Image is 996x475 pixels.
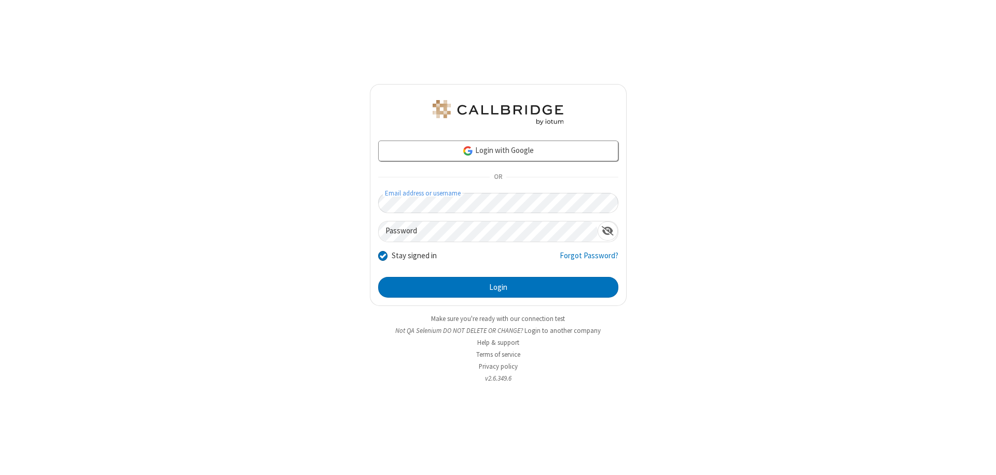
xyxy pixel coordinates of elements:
li: v2.6.349.6 [370,373,627,383]
div: Show password [598,221,618,241]
a: Login with Google [378,141,618,161]
button: Login [378,277,618,298]
a: Forgot Password? [560,250,618,270]
li: Not QA Selenium DO NOT DELETE OR CHANGE? [370,326,627,336]
button: Login to another company [524,326,601,336]
img: QA Selenium DO NOT DELETE OR CHANGE [431,100,565,125]
a: Help & support [477,338,519,347]
a: Make sure you're ready with our connection test [431,314,565,323]
input: Email address or username [378,193,618,213]
a: Privacy policy [479,362,518,371]
a: Terms of service [476,350,520,359]
input: Password [379,221,598,242]
span: OR [490,170,506,185]
label: Stay signed in [392,250,437,262]
img: google-icon.png [462,145,474,157]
